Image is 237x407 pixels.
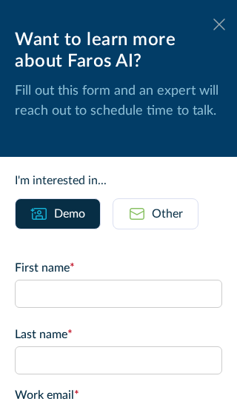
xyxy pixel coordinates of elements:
[15,81,222,121] p: Fill out this form and an expert will reach out to schedule time to talk.
[15,172,222,189] div: I'm interested in...
[15,386,222,404] label: Work email
[15,259,222,277] label: First name
[152,205,183,223] div: Other
[54,205,85,223] div: Demo
[15,30,222,73] div: Want to learn more about Faros AI?
[15,326,222,343] label: Last name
